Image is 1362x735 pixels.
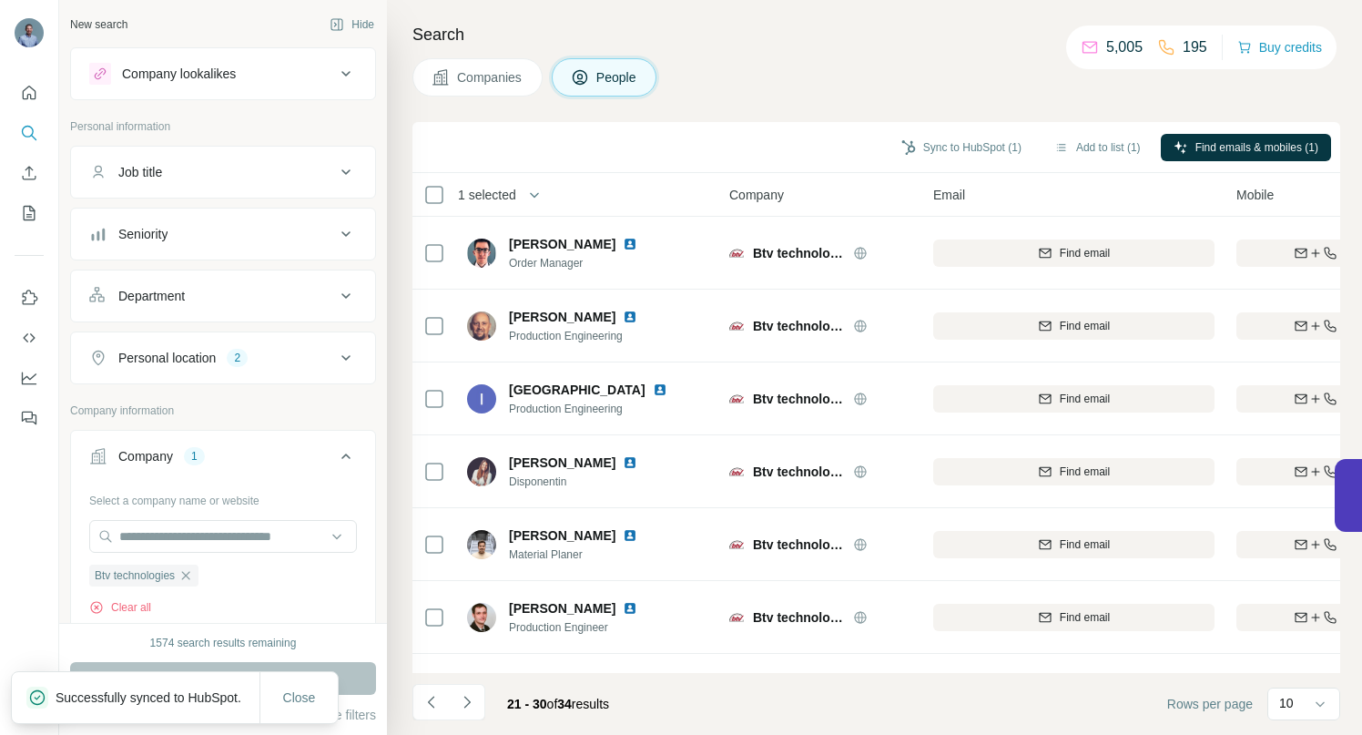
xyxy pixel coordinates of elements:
div: Company [118,447,173,465]
span: Btv technologies [753,244,844,262]
span: [PERSON_NAME] [509,235,615,253]
img: LinkedIn logo [653,383,667,397]
button: Navigate to previous page [412,684,449,720]
button: Sync to HubSpot (1) [889,134,1034,161]
div: Select a company name or website [89,485,357,509]
img: Logo of Btv technologies [729,537,744,552]
span: [PERSON_NAME] [509,526,615,545]
span: 1 selected [458,186,516,204]
span: Rows per page [1167,695,1253,713]
span: Production Engineering [509,401,689,417]
span: Btv technologies [753,463,844,481]
button: Use Surfe API [15,322,44,354]
img: Avatar [467,311,496,341]
span: [PERSON_NAME] [509,599,615,618]
div: Personal location [118,349,216,367]
div: 1574 search results remaining [150,635,297,651]
img: Avatar [467,239,496,268]
img: Logo of Btv technologies [729,246,744,260]
span: Email [933,186,965,204]
button: Find email [933,385,1215,413]
button: Seniority [71,212,375,256]
span: Find email [1060,609,1110,626]
img: Avatar [467,384,496,413]
div: Seniority [118,225,168,243]
span: [PERSON_NAME] [509,308,615,326]
span: Company [729,186,784,204]
div: Company lookalikes [122,65,236,83]
span: Companies [457,68,523,87]
span: Find email [1060,536,1110,553]
span: Disponentin [509,474,659,490]
p: Successfully synced to HubSpot. [56,689,256,707]
button: Find email [933,604,1215,631]
button: Navigate to next page [449,684,485,720]
button: Hide [317,11,387,38]
button: Company lookalikes [71,52,375,96]
span: of [547,697,558,711]
div: Job title [118,163,162,181]
span: Order Manager [509,255,659,271]
span: [PERSON_NAME] [509,454,615,472]
div: 1 [184,448,205,464]
span: Btv technologies [753,536,844,554]
span: Find email [1060,245,1110,261]
span: Find email [1060,391,1110,407]
button: Feedback [15,402,44,434]
span: Btv technologies [753,608,844,627]
img: Logo of Btv technologies [729,392,744,406]
span: Mobile [1236,186,1274,204]
span: People [596,68,638,87]
span: [GEOGRAPHIC_DATA] [509,381,645,399]
button: Find email [933,240,1215,267]
button: Enrich CSV [15,157,44,189]
button: Find emails & mobiles (1) [1161,134,1331,161]
button: Use Surfe on LinkedIn [15,281,44,314]
p: 195 [1183,36,1207,58]
img: Logo of Btv technologies [729,319,744,333]
img: LinkedIn logo [623,455,637,470]
img: Avatar [467,603,496,632]
button: Find email [933,312,1215,340]
p: 10 [1279,694,1294,712]
div: New search [70,16,127,33]
button: Personal location2 [71,336,375,380]
span: Btv technologies [753,317,844,335]
button: Dashboard [15,362,44,394]
button: Clear all [89,599,151,616]
img: LinkedIn logo [623,237,637,251]
span: Find email [1060,318,1110,334]
span: Close [283,689,316,707]
img: Logo of Btv technologies [729,464,744,479]
button: Find email [933,458,1215,485]
span: Production Engineering [509,328,659,344]
span: Find email [1060,464,1110,480]
div: 2 [227,350,248,366]
button: Close [270,681,329,714]
button: Search [15,117,44,149]
h4: Search [412,22,1340,47]
button: Department [71,274,375,318]
button: Job title [71,150,375,194]
span: Production Engineer [509,619,659,636]
span: Find emails & mobiles (1) [1195,139,1318,156]
button: Company1 [71,434,375,485]
span: 21 - 30 [507,697,547,711]
img: Avatar [15,18,44,47]
span: 34 [557,697,572,711]
button: Add to list (1) [1042,134,1154,161]
p: Personal information [70,118,376,135]
img: Logo of Btv technologies [729,610,744,625]
img: Avatar [467,457,496,486]
span: Btv technologies [753,390,844,408]
div: Department [118,287,185,305]
button: Find email [933,531,1215,558]
span: Btv technologies [95,567,175,584]
button: Buy credits [1237,35,1322,60]
span: [PERSON_NAME] [509,672,615,690]
img: LinkedIn logo [623,528,637,543]
p: 5,005 [1106,36,1143,58]
span: Material Planer [509,546,659,563]
img: Avatar [467,530,496,559]
img: LinkedIn logo [623,601,637,616]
